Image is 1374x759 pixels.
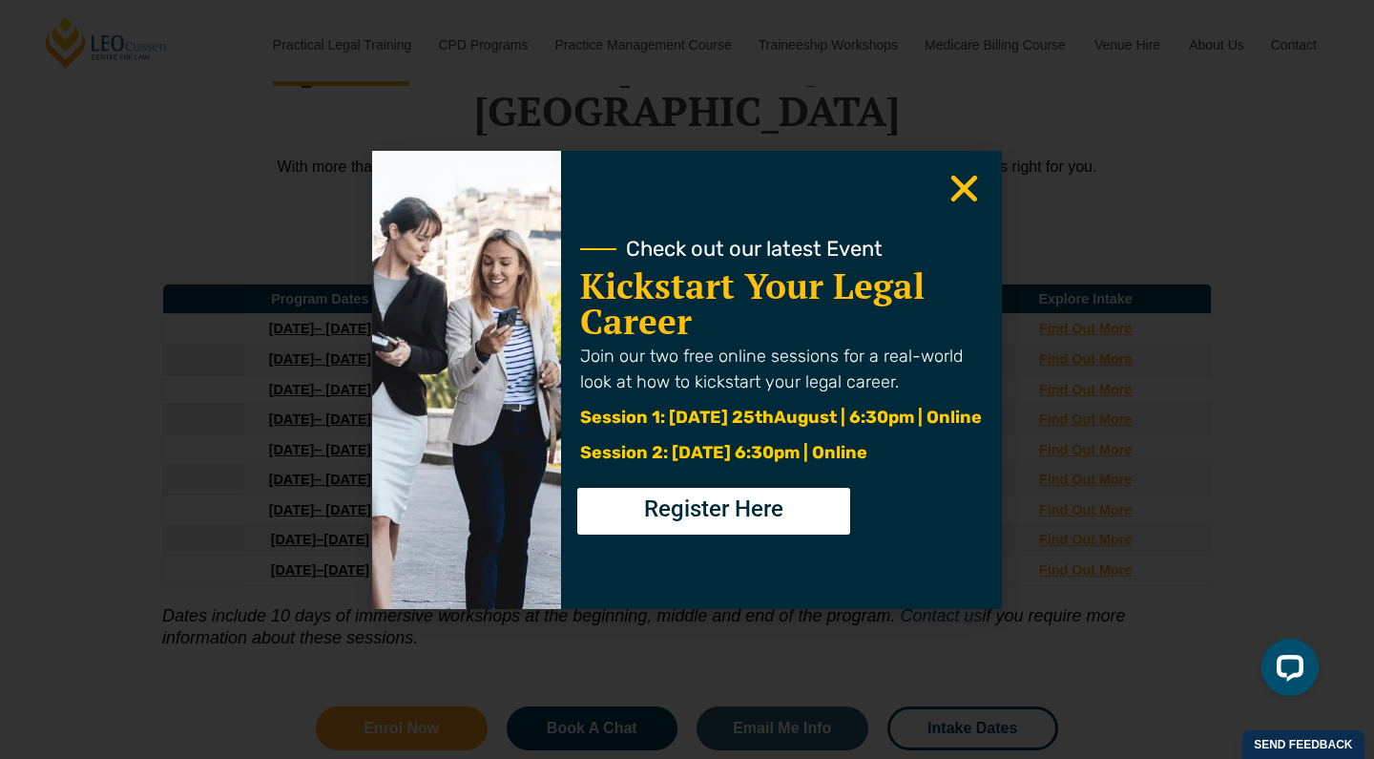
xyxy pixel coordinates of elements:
[626,239,883,260] span: Check out our latest Event
[577,488,850,535] a: Register Here
[580,407,755,428] span: Session 1: [DATE] 25
[755,407,774,428] span: th
[644,497,783,520] span: Register Here
[1246,631,1326,711] iframe: LiveChat chat widget
[580,263,925,345] a: Kickstart Your Legal Career
[580,346,963,392] span: Join our two free online sessions for a real-world look at how to kickstart your legal career.
[774,407,982,428] span: August | 6:30pm | Online
[580,442,867,463] span: Session 2: [DATE] 6:30pm | Online
[946,170,983,207] a: Close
